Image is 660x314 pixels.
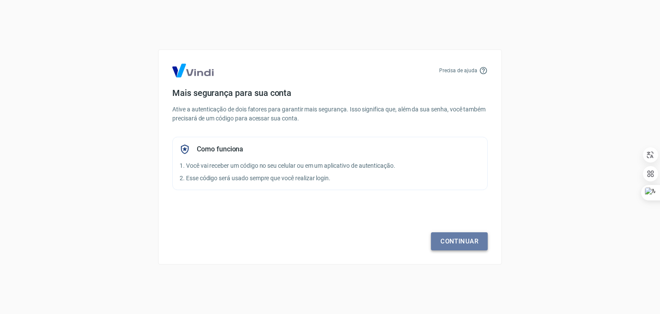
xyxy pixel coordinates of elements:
[172,88,488,98] h4: Mais segurança para sua conta
[431,232,488,250] a: Continuar
[197,145,243,154] h5: Como funciona
[172,64,214,77] img: Logo Vind
[180,161,480,170] p: 1. Você vai receber um código no seu celular ou em um aplicativo de autenticação.
[439,67,477,74] p: Precisa de ajuda
[180,174,480,183] p: 2. Esse código será usado sempre que você realizar login.
[172,105,488,123] p: Ative a autenticação de dois fatores para garantir mais segurança. Isso significa que, além da su...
